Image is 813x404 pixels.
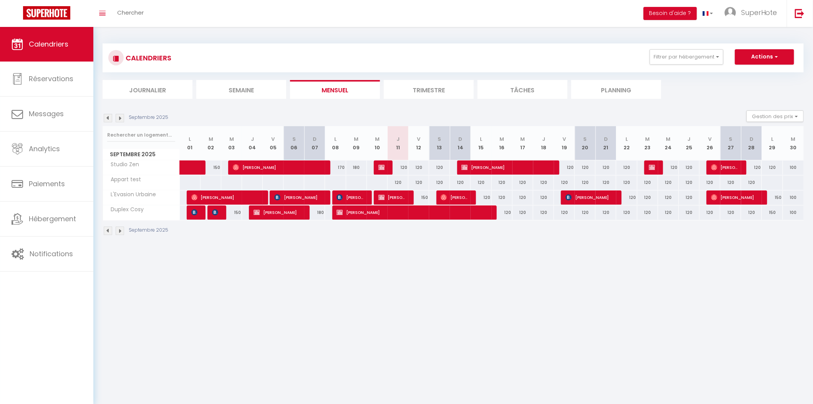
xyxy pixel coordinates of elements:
[292,135,296,143] abbr: S
[741,205,762,220] div: 120
[708,135,712,143] abbr: V
[23,6,70,20] img: Super Booking
[212,205,219,220] span: [PERSON_NAME]
[720,205,741,220] div: 120
[129,227,168,234] p: Septembre 2025
[533,205,554,220] div: 120
[616,205,637,220] div: 120
[337,190,364,205] span: [PERSON_NAME]
[604,135,608,143] abbr: D
[201,160,221,175] div: 150
[554,160,575,175] div: 120
[575,160,596,175] div: 120
[658,160,679,175] div: 120
[596,126,616,160] th: 21
[729,135,733,143] abbr: S
[725,7,736,18] img: ...
[513,205,533,220] div: 120
[762,190,783,205] div: 150
[408,190,429,205] div: 150
[388,126,408,160] th: 11
[762,126,783,160] th: 29
[711,190,760,205] span: [PERSON_NAME]
[780,369,807,398] iframe: Chat
[575,126,596,160] th: 20
[6,3,29,26] button: Ouvrir le widget de chat LiveChat
[104,175,143,184] span: Appart test
[304,126,325,160] th: 07
[575,205,596,220] div: 120
[180,126,201,160] th: 01
[735,49,794,65] button: Actions
[29,39,68,49] span: Calendriers
[596,205,616,220] div: 120
[563,135,566,143] abbr: V
[221,126,242,160] th: 03
[637,175,658,190] div: 120
[189,135,191,143] abbr: L
[124,49,171,67] h3: CALENDRIERS
[129,114,168,121] p: Septembre 2025
[747,110,804,122] button: Gestion des prix
[325,160,346,175] div: 170
[666,135,671,143] abbr: M
[533,175,554,190] div: 120
[700,175,720,190] div: 120
[720,126,741,160] th: 27
[274,190,323,205] span: [PERSON_NAME]
[29,179,65,189] span: Paiements
[388,160,408,175] div: 120
[233,160,323,175] span: [PERSON_NAME]
[438,135,441,143] abbr: S
[471,126,491,160] th: 15
[103,80,192,99] li: Journalier
[566,190,614,205] span: [PERSON_NAME]
[254,205,302,220] span: [PERSON_NAME]
[679,126,700,160] th: 25
[750,135,753,143] abbr: D
[637,205,658,220] div: 120
[741,126,762,160] th: 28
[492,175,513,190] div: 120
[229,135,234,143] abbr: M
[626,135,628,143] abbr: L
[554,205,575,220] div: 120
[408,175,429,190] div: 120
[741,160,762,175] div: 120
[408,126,429,160] th: 12
[679,190,700,205] div: 120
[658,205,679,220] div: 120
[688,135,691,143] abbr: J
[679,205,700,220] div: 120
[649,160,656,175] span: [PERSON_NAME]
[104,205,146,214] span: Duplex Cosy
[596,160,616,175] div: 120
[513,175,533,190] div: 120
[616,175,637,190] div: 120
[196,80,286,99] li: Semaine
[103,149,179,160] span: Septembre 2025
[575,175,596,190] div: 120
[533,126,554,160] th: 18
[700,126,720,160] th: 26
[533,190,554,205] div: 120
[191,190,260,205] span: [PERSON_NAME]
[480,135,483,143] abbr: L
[378,160,385,175] span: [PERSON_NAME]
[783,205,804,220] div: 100
[29,109,64,119] span: Messages
[441,190,468,205] span: [PERSON_NAME]
[554,175,575,190] div: 120
[221,205,242,220] div: 150
[762,205,783,220] div: 150
[272,135,275,143] abbr: V
[304,205,325,220] div: 180
[201,126,221,160] th: 02
[429,126,450,160] th: 13
[367,126,388,160] th: 10
[741,175,762,190] div: 120
[30,249,73,259] span: Notifications
[191,205,198,220] span: Patureau Léa
[783,190,804,205] div: 100
[478,80,567,99] li: Tâches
